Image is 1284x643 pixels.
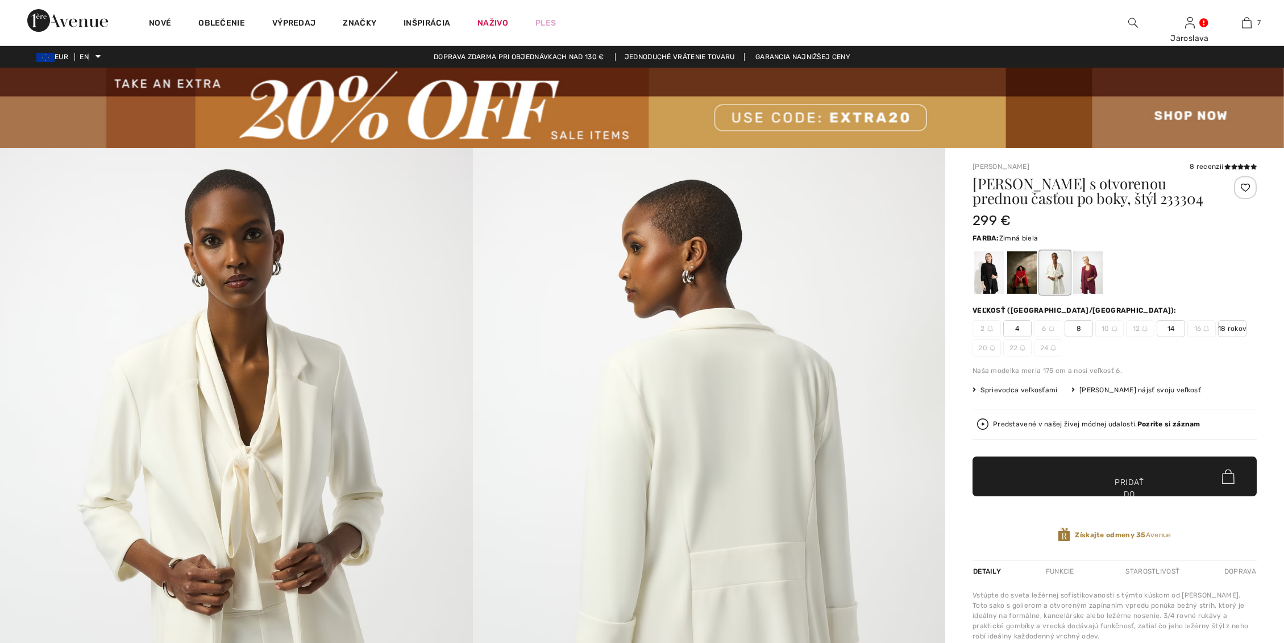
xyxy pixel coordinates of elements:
font: Oblečenie [198,18,245,28]
font: [PERSON_NAME] nájsť svoju veľkosť [1079,386,1201,394]
font: Jednoduché vrátenie tovaru [625,53,735,61]
a: Výpredaj [272,18,315,30]
img: ring-m.svg [1020,345,1025,351]
font: 14 [1167,325,1175,333]
font: Detaily [973,567,1001,575]
a: Ples [535,17,556,29]
font: 2 [980,325,984,333]
font: 16 [1194,325,1202,333]
font: 7 [1257,19,1261,27]
font: Naša modelka meria 175 cm a nosí veľkosť 6. [973,367,1122,375]
font: Avenue [1146,531,1171,539]
a: 7 [1219,16,1274,30]
a: Prihlásiť sa [1185,17,1195,28]
img: Pozrite si záznam [977,418,988,430]
font: Naživo [477,18,508,28]
font: Farba: [973,234,999,242]
font: EN [80,53,89,61]
img: vyhľadať na webovej stránke [1128,16,1138,30]
font: Inšpirácia [404,18,450,28]
a: Doprava zdarma pri objednávkach nad 130 € [425,53,613,61]
font: 8 [1077,325,1081,333]
font: Jaroslava [1170,34,1209,43]
div: Zimná biela [1040,251,1070,294]
img: ring-m.svg [1203,326,1209,331]
a: Garancia najnižšej ceny [746,53,859,61]
img: ring-m.svg [1142,326,1148,331]
font: Výpredaj [272,18,315,28]
font: 24 [1040,344,1049,352]
font: Starostlivosť [1125,567,1179,575]
a: Značky [343,18,376,30]
font: 6 [1042,325,1046,333]
img: ring-m.svg [1050,345,1056,351]
iframe: Otvorí widget, kde nájdete viac informácií [1189,558,1273,586]
a: Naživo [477,17,508,29]
img: ring-m.svg [1112,326,1117,331]
font: Získajte odmeny 35 [1075,531,1145,539]
font: 8 recenzií [1190,163,1223,171]
div: Rúž Červený 173 [1007,251,1037,294]
font: Zimná biela [999,234,1038,242]
font: [PERSON_NAME] s otvorenou prednou časťou po boky, štýl 233304 [973,173,1203,208]
font: Predstavené v našej živej módnej udalosti. [993,420,1137,428]
font: 4 [1015,325,1019,333]
a: Oblečenie [198,18,245,30]
font: 299 € [973,213,1011,229]
img: Moje informácie [1185,16,1195,30]
img: Euro [36,53,55,62]
font: Vstúpte do sveta ležérnej sofistikovanosti s týmto kúskom od [PERSON_NAME]. Toto sako s golierom ... [973,591,1248,640]
a: Nové [149,18,171,30]
font: 10 [1102,325,1110,333]
div: Merlot [1073,251,1103,294]
a: [PERSON_NAME] [973,163,1029,171]
img: Bag.svg [1222,469,1235,484]
font: Pozrite si záznam [1137,420,1200,428]
font: Pridať do košíka [1115,476,1144,512]
img: ring-m.svg [1049,326,1054,331]
font: Značky [343,18,376,28]
font: Garancia najnižšej ceny [755,53,850,61]
font: 12 [1133,325,1140,333]
img: ring-m.svg [990,345,995,351]
font: Doprava zdarma pri objednávkach nad 130 € [434,53,604,61]
div: Čierna [974,251,1004,294]
font: Ples [535,18,556,28]
font: Veľkosť ([GEOGRAPHIC_DATA]/[GEOGRAPHIC_DATA]): [973,306,1177,314]
font: Funkcie [1046,567,1074,575]
font: Sprievodca veľkosťami [980,386,1057,394]
img: Odmeny Avenue [1058,527,1070,542]
font: Nové [149,18,171,28]
a: Jednoduché vrátenie tovaru [615,53,745,61]
img: Moja taška [1242,16,1252,30]
img: Prvá trieda [27,9,108,32]
font: 22 [1009,344,1018,352]
img: ring-m.svg [987,326,993,331]
font: 20 [978,344,987,352]
font: 18 rokov [1218,325,1246,333]
font: EUR [55,53,68,61]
